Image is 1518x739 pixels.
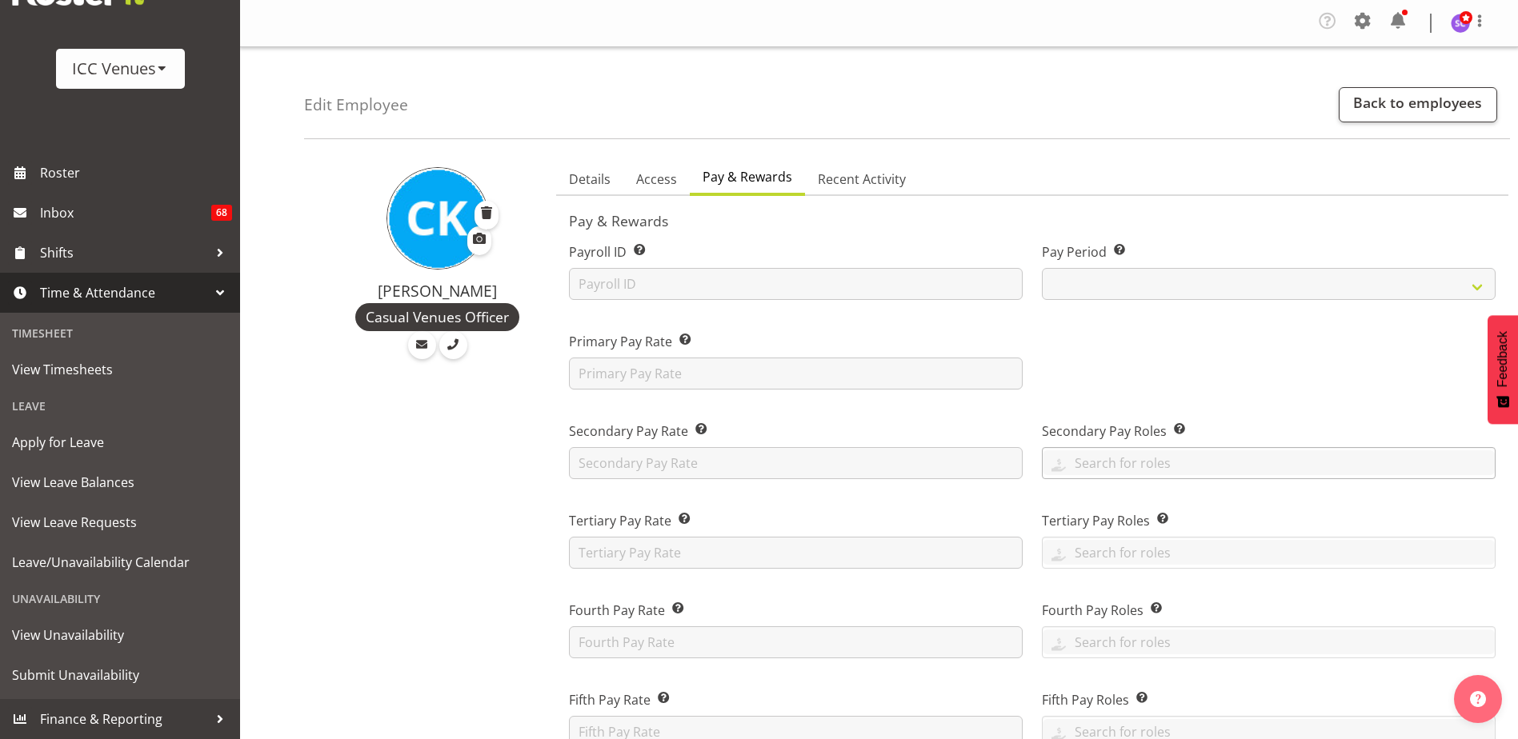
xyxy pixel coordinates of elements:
[1042,242,1496,262] label: Pay Period
[569,537,1023,569] input: Tertiary Pay Rate
[439,331,467,359] a: Call Employee
[4,317,236,350] div: Timesheet
[338,282,537,300] h4: [PERSON_NAME]
[40,707,208,731] span: Finance & Reporting
[1042,601,1496,620] label: Fourth Pay Roles
[408,331,436,359] a: Email Employee
[72,57,169,81] div: ICC Venues
[4,582,236,615] div: Unavailability
[1339,87,1497,122] a: Back to employees
[4,422,236,462] a: Apply for Leave
[387,167,489,270] img: colleen-kelly11772.jpg
[12,550,228,574] span: Leave/Unavailability Calendar
[40,161,232,185] span: Roster
[703,167,792,186] span: Pay & Rewards
[4,615,236,655] a: View Unavailability
[1488,315,1518,424] button: Feedback - Show survey
[1451,14,1470,33] img: stephen-cook564.jpg
[569,242,1023,262] label: Payroll ID
[1043,540,1495,565] input: Search for roles
[569,268,1023,300] input: Payroll ID
[4,350,236,389] a: View Timesheets
[636,170,677,189] span: Access
[40,201,211,225] span: Inbox
[1042,511,1496,530] label: Tertiary Pay Roles
[1496,331,1510,387] span: Feedback
[1042,421,1496,441] label: Secondary Pay Roles
[4,542,236,582] a: Leave/Unavailability Calendar
[12,663,228,687] span: Submit Unavailability
[1043,629,1495,654] input: Search for roles
[211,205,232,221] span: 68
[4,502,236,542] a: View Leave Requests
[569,690,1023,709] label: Fifth Pay Rate
[1042,690,1496,709] label: Fifth Pay Roles
[569,332,1023,351] label: Primary Pay Rate
[569,358,1023,389] input: Primary Pay Rate
[4,462,236,502] a: View Leave Balances
[569,511,1023,530] label: Tertiary Pay Rate
[12,470,228,494] span: View Leave Balances
[12,430,228,454] span: Apply for Leave
[569,421,1023,441] label: Secondary Pay Rate
[569,601,1023,620] label: Fourth Pay Rate
[1043,450,1495,475] input: Search for roles
[40,241,208,265] span: Shifts
[818,170,906,189] span: Recent Activity
[4,389,236,422] div: Leave
[569,212,1496,230] h5: Pay & Rewards
[569,170,611,189] span: Details
[12,358,228,381] span: View Timesheets
[569,626,1023,658] input: Fourth Pay Rate
[12,510,228,534] span: View Leave Requests
[304,96,408,114] h4: Edit Employee
[40,281,208,305] span: Time & Attendance
[4,655,236,695] a: Submit Unavailability
[569,447,1023,479] input: Secondary Pay Rate
[366,306,509,327] span: Casual Venues Officer
[12,623,228,647] span: View Unavailability
[1470,691,1486,707] img: help-xxl-2.png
